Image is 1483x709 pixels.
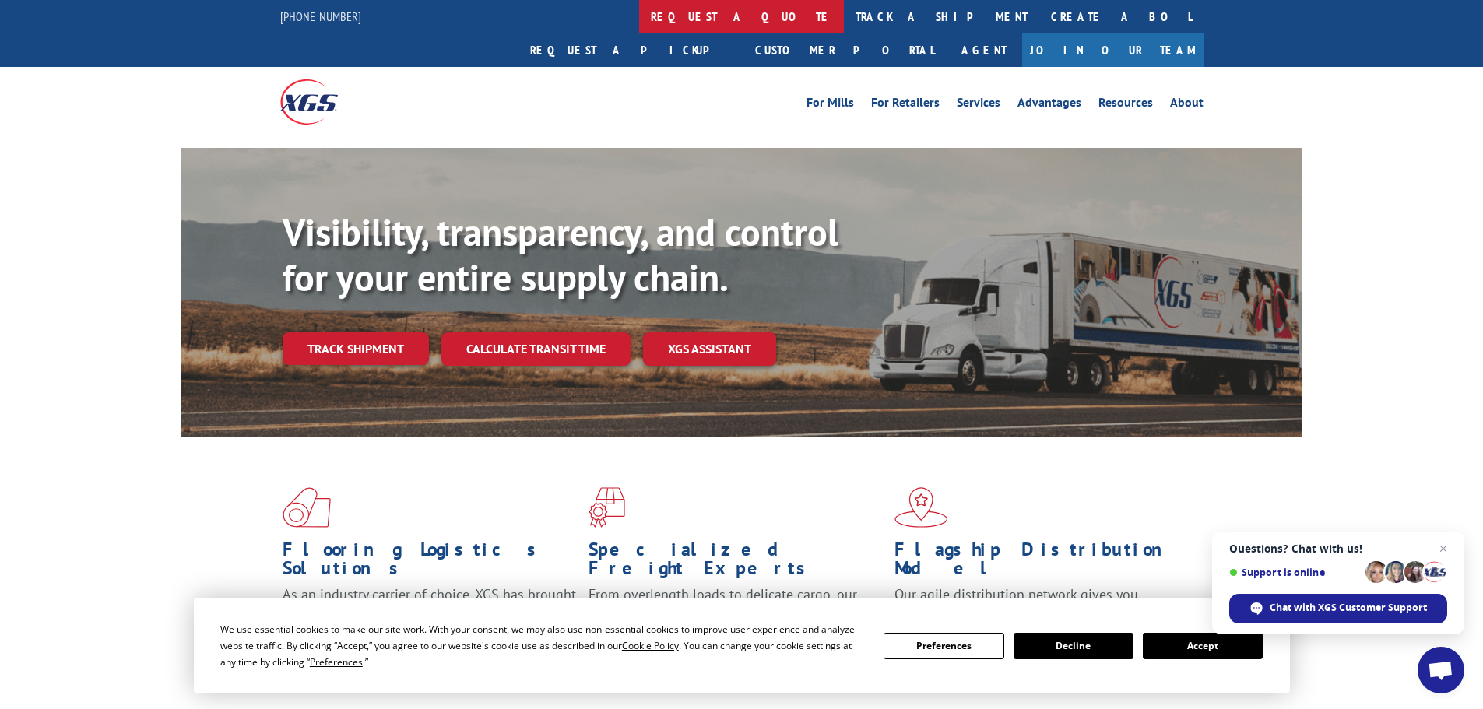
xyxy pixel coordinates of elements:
a: Resources [1098,97,1153,114]
a: XGS ASSISTANT [643,332,776,366]
button: Decline [1014,633,1133,659]
a: Advantages [1017,97,1081,114]
a: For Mills [807,97,854,114]
span: Cookie Policy [622,639,679,652]
a: Request a pickup [518,33,743,67]
h1: Flooring Logistics Solutions [283,540,577,585]
a: Agent [946,33,1022,67]
span: Close chat [1434,539,1453,558]
img: xgs-icon-flagship-distribution-model-red [894,487,948,528]
a: Join Our Team [1022,33,1204,67]
h1: Flagship Distribution Model [894,540,1189,585]
img: xgs-icon-total-supply-chain-intelligence-red [283,487,331,528]
a: About [1170,97,1204,114]
a: Customer Portal [743,33,946,67]
button: Accept [1143,633,1263,659]
a: Track shipment [283,332,429,365]
div: Chat with XGS Customer Support [1229,594,1447,623]
img: xgs-icon-focused-on-flooring-red [589,487,625,528]
div: We use essential cookies to make our site work. With your consent, we may also use non-essential ... [220,621,865,670]
b: Visibility, transparency, and control for your entire supply chain. [283,208,838,301]
a: Services [957,97,1000,114]
span: Support is online [1229,567,1360,578]
span: As an industry carrier of choice, XGS has brought innovation and dedication to flooring logistics... [283,585,576,641]
p: From overlength loads to delicate cargo, our experienced staff knows the best way to move your fr... [589,585,883,655]
span: Questions? Chat with us! [1229,542,1447,555]
span: Our agile distribution network gives you nationwide inventory management on demand. [894,585,1181,622]
a: Calculate transit time [441,332,631,366]
div: Cookie Consent Prompt [194,598,1290,693]
a: [PHONE_NUMBER] [280,9,361,24]
span: Preferences [310,655,363,669]
div: Open chat [1418,647,1464,693]
span: Chat with XGS Customer Support [1270,601,1427,615]
h1: Specialized Freight Experts [589,540,883,585]
button: Preferences [884,633,1003,659]
a: For Retailers [871,97,940,114]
